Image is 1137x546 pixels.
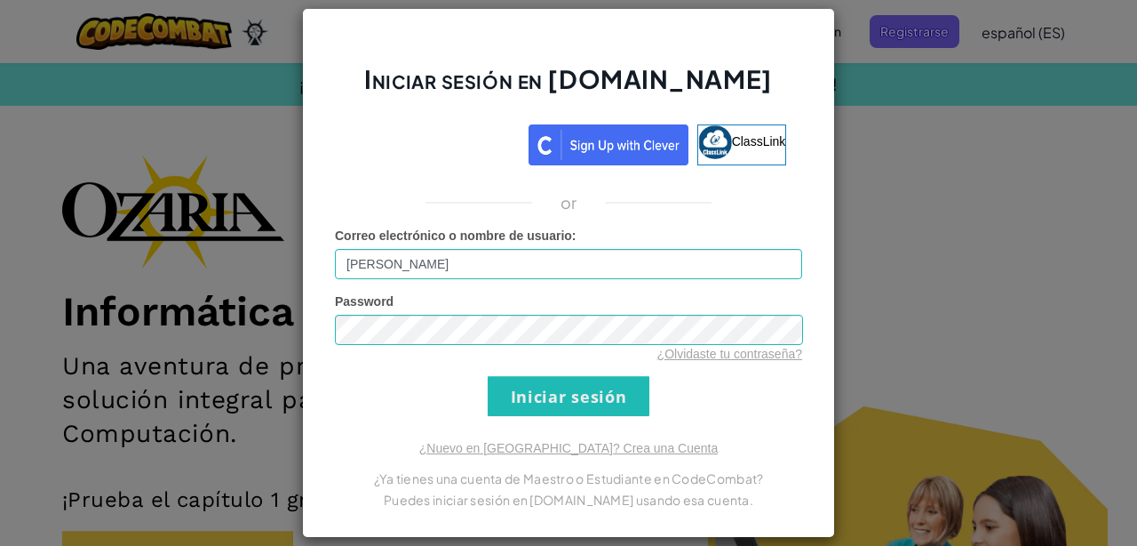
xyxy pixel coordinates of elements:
a: ¿Nuevo en [GEOGRAPHIC_DATA]? Crea una Cuenta [419,441,718,455]
label: : [335,227,576,245]
p: ¿Ya tienes una cuenta de Maestro o Estudiante en CodeCombat? [335,468,802,489]
span: ClassLink [732,134,786,149]
p: Puedes iniciar sesión en [DOMAIN_NAME] usando esa cuenta. [335,489,802,510]
img: classlink-logo-small.png [698,125,732,159]
img: clever_sso_button@2x.png [529,124,688,165]
a: ¿Olvidaste tu contraseña? [657,347,802,361]
span: Correo electrónico o nombre de usuario [335,229,572,243]
p: or [561,192,577,213]
iframe: Botón de Acceder con Google [342,123,529,162]
input: Iniciar sesión [488,376,649,416]
h2: Iniciar sesión en [DOMAIN_NAME] [335,62,802,114]
span: Password [335,294,394,309]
